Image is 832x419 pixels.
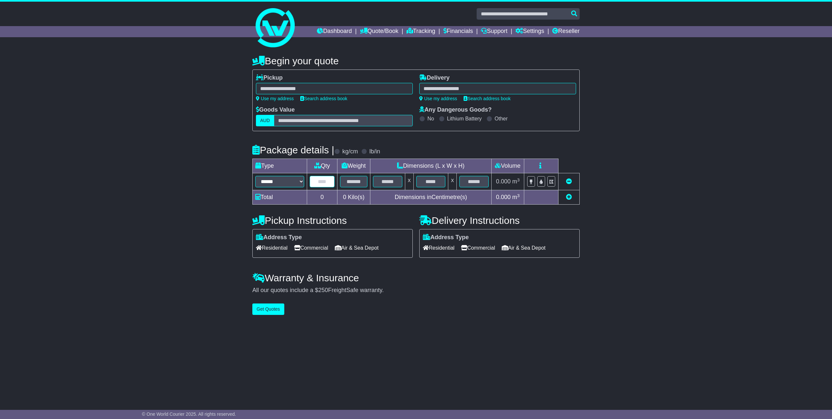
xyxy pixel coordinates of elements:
[370,159,491,173] td: Dimensions (L x W x H)
[256,234,302,241] label: Address Type
[337,190,370,205] td: Kilo(s)
[337,159,370,173] td: Weight
[307,190,337,205] td: 0
[515,26,544,37] a: Settings
[307,159,337,173] td: Qty
[342,148,358,155] label: kg/cm
[407,26,435,37] a: Tracking
[252,145,334,155] h4: Package details |
[405,173,413,190] td: x
[427,116,434,122] label: No
[419,74,450,82] label: Delivery
[335,243,379,253] span: Air & Sea Depot
[369,148,380,155] label: lb/in
[317,26,352,37] a: Dashboard
[252,272,580,283] h4: Warranty & Insurance
[566,194,572,200] a: Add new item
[256,243,288,253] span: Residential
[423,234,469,241] label: Address Type
[495,116,508,122] label: Other
[419,106,492,114] label: Any Dangerous Goods?
[252,287,580,294] div: All our quotes include a $ FreightSafe warranty.
[142,411,236,417] span: © One World Courier 2025. All rights reserved.
[512,194,520,200] span: m
[443,26,473,37] a: Financials
[481,26,507,37] a: Support
[318,287,328,293] span: 250
[464,96,511,101] a: Search address book
[360,26,398,37] a: Quote/Book
[370,190,491,205] td: Dimensions in Centimetre(s)
[343,194,346,200] span: 0
[517,193,520,198] sup: 3
[491,159,524,173] td: Volume
[294,243,328,253] span: Commercial
[448,173,457,190] td: x
[256,96,294,101] a: Use my address
[566,178,572,185] a: Remove this item
[253,159,307,173] td: Type
[496,178,511,185] span: 0.000
[517,178,520,182] sup: 3
[256,74,283,82] label: Pickup
[419,215,580,226] h4: Delivery Instructions
[252,215,413,226] h4: Pickup Instructions
[502,243,546,253] span: Air & Sea Depot
[419,96,457,101] a: Use my address
[300,96,347,101] a: Search address book
[552,26,580,37] a: Reseller
[447,116,482,122] label: Lithium Battery
[253,190,307,205] td: Total
[496,194,511,200] span: 0.000
[512,178,520,185] span: m
[252,55,580,66] h4: Begin your quote
[256,106,295,114] label: Goods Value
[461,243,495,253] span: Commercial
[252,303,284,315] button: Get Quotes
[423,243,454,253] span: Residential
[256,115,274,126] label: AUD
